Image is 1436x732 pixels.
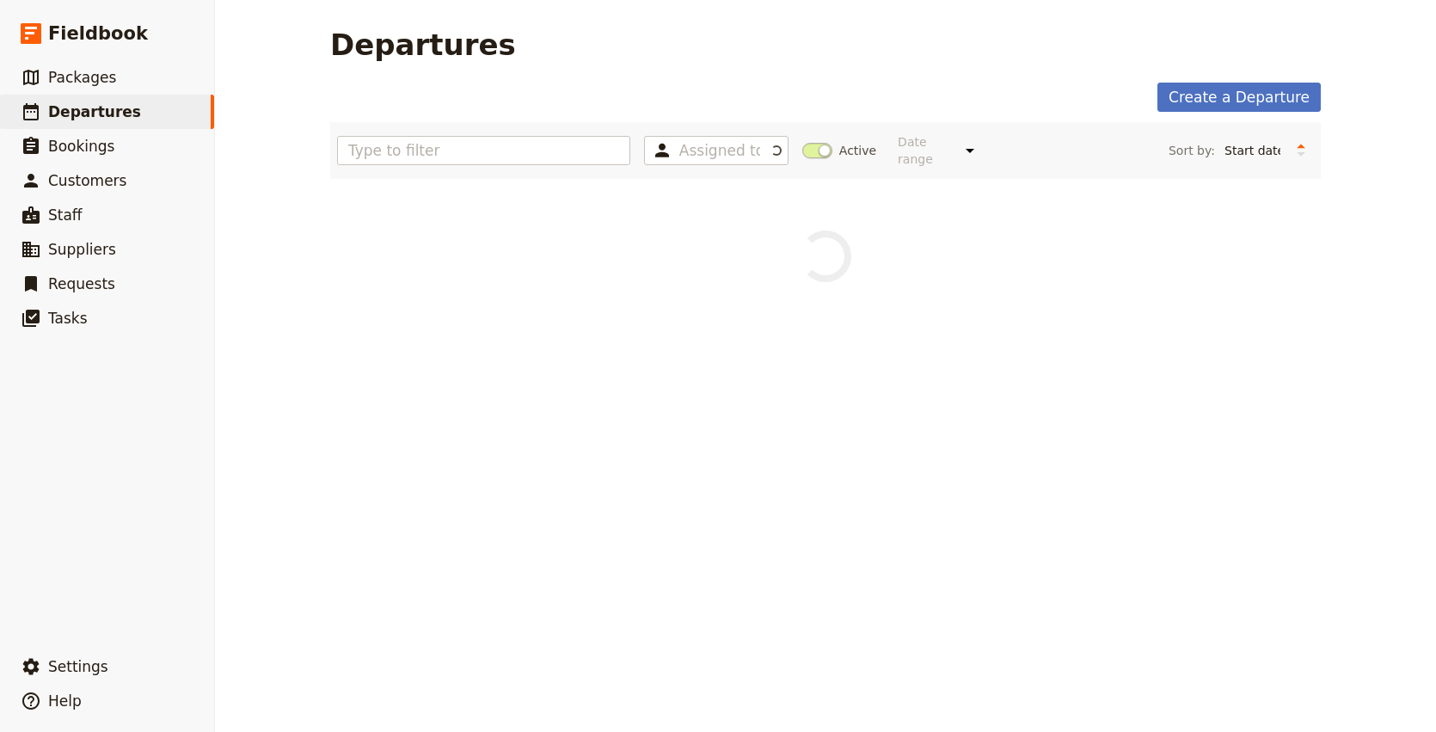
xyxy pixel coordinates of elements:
h1: Departures [330,28,516,62]
span: Departures [48,103,141,120]
span: Fieldbook [48,21,148,46]
span: Packages [48,69,116,86]
button: Change sort direction [1288,138,1314,163]
span: Bookings [48,138,114,155]
span: Sort by: [1169,142,1215,159]
select: Sort by: [1217,138,1288,163]
span: Suppliers [48,241,116,258]
span: Staff [48,206,83,224]
span: Active [839,142,876,159]
span: Requests [48,275,115,292]
input: Type to filter [337,136,630,165]
span: Settings [48,658,108,675]
a: Create a Departure [1157,83,1321,112]
input: Assigned to [679,140,760,161]
span: Help [48,692,82,710]
span: Tasks [48,310,88,327]
span: Customers [48,172,126,189]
